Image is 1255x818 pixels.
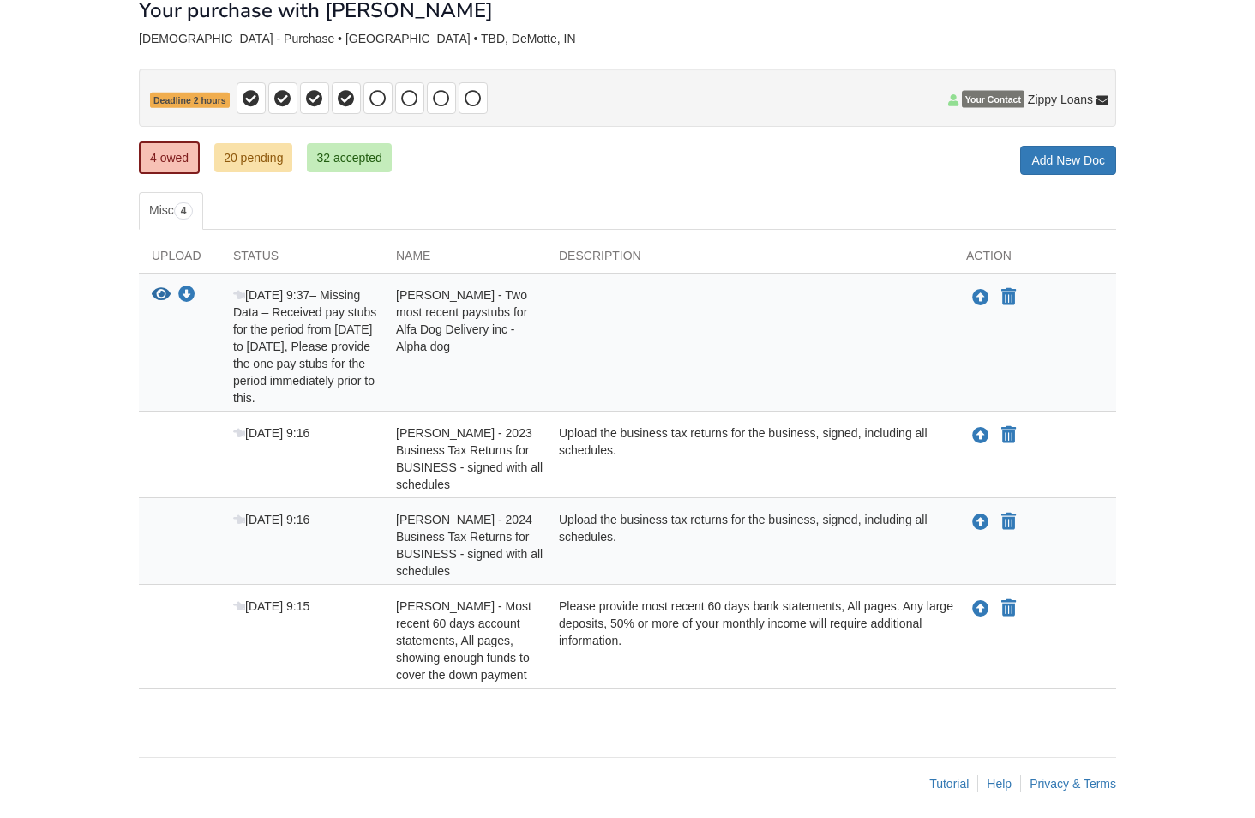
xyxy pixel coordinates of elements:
span: [PERSON_NAME] - 2024 Business Tax Returns for BUSINESS - signed with all schedules [396,513,543,578]
div: Upload the business tax returns for the business, signed, including all schedules. [546,511,953,580]
button: Declare Michell Santelik - 2024 Business Tax Returns for BUSINESS - signed with all schedules not... [1000,512,1018,532]
div: Action [953,247,1116,273]
span: [PERSON_NAME] - Two most recent paystubs for Alfa Dog Delivery inc - Alpha dog [396,288,527,353]
a: Privacy & Terms [1030,777,1116,791]
span: 4 [174,202,194,220]
button: Declare Michell Santelik - 2023 Business Tax Returns for BUSINESS - signed with all schedules not... [1000,425,1018,446]
a: Add New Doc [1020,146,1116,175]
a: 4 owed [139,141,200,174]
span: [PERSON_NAME] - Most recent 60 days account statements, All pages, showing enough funds to cover ... [396,599,531,682]
div: Name [383,247,546,273]
a: Help [987,777,1012,791]
span: [DATE] 9:15 [233,599,309,613]
a: Tutorial [929,777,969,791]
button: Upload Michell Santelik - 2024 Business Tax Returns for BUSINESS - signed with all schedules [970,511,991,533]
div: [DEMOGRAPHIC_DATA] - Purchase • [GEOGRAPHIC_DATA] • TBD, DeMotte, IN [139,32,1116,46]
div: Please provide most recent 60 days bank statements, All pages. Any large deposits, 50% or more of... [546,598,953,683]
button: Declare Michell Santelik - Most recent 60 days account statements, All pages, showing enough fund... [1000,598,1018,619]
button: Upload Michell Santelik - Most recent 60 days account statements, All pages, showing enough funds... [970,598,991,620]
span: [DATE] 9:16 [233,426,309,440]
a: 32 accepted [307,143,391,172]
button: Declare Joseph Santelik - Two most recent paystubs for Alfa Dog Delivery inc - Alpha dog not appl... [1000,287,1018,308]
a: 20 pending [214,143,292,172]
span: [DATE] 9:37 [233,288,309,302]
div: Status [220,247,383,273]
a: Download Joseph Santelik - Two most recent paystubs for Alfa Dog Delivery inc - Alpha dog [178,289,195,303]
div: – Missing Data – Received pay stubs for the period from [DATE] to [DATE], Please provide the one ... [220,286,383,406]
span: Deadline 2 hours [150,93,230,109]
button: Upload Joseph Santelik - Two most recent paystubs for Alfa Dog Delivery inc - Alpha dog [970,286,991,309]
button: View Joseph Santelik - Two most recent paystubs for Alfa Dog Delivery inc - Alpha dog [152,286,171,304]
span: [PERSON_NAME] - 2023 Business Tax Returns for BUSINESS - signed with all schedules [396,426,543,491]
div: Description [546,247,953,273]
span: Zippy Loans [1028,91,1093,108]
span: Your Contact [962,91,1024,108]
div: Upload the business tax returns for the business, signed, including all schedules. [546,424,953,493]
div: Upload [139,247,220,273]
a: Misc [139,192,203,230]
button: Upload Michell Santelik - 2023 Business Tax Returns for BUSINESS - signed with all schedules [970,424,991,447]
span: [DATE] 9:16 [233,513,309,526]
